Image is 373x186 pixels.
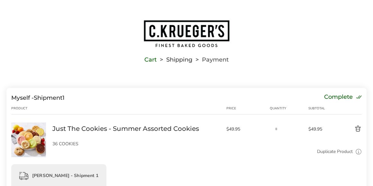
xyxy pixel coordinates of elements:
a: Duplicate Product [317,148,353,155]
span: Payment [202,57,229,62]
a: Go to home page [6,20,367,48]
img: Just The Cookies - Summer Assorted Cookies [11,123,46,157]
a: Cart [144,57,157,62]
span: $49.95 [308,126,332,132]
div: Complete [324,94,362,101]
div: Price [226,106,270,111]
div: Product [11,106,52,111]
span: 1 [62,94,65,101]
span: Myself - [11,94,34,101]
div: Shipment [11,94,65,101]
div: Subtotal [308,106,332,111]
a: Just The Cookies - Summer Assorted Cookies [52,124,199,133]
span: $49.95 [226,126,267,132]
a: Just The Cookies - Summer Assorted Cookies [11,122,46,128]
input: Quantity input [270,123,283,135]
li: Shipping [157,57,192,62]
img: C.KRUEGER'S [143,20,230,48]
button: Delete product [332,125,362,133]
div: Quantity [270,106,308,111]
p: 36 COOKIES [52,142,220,146]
